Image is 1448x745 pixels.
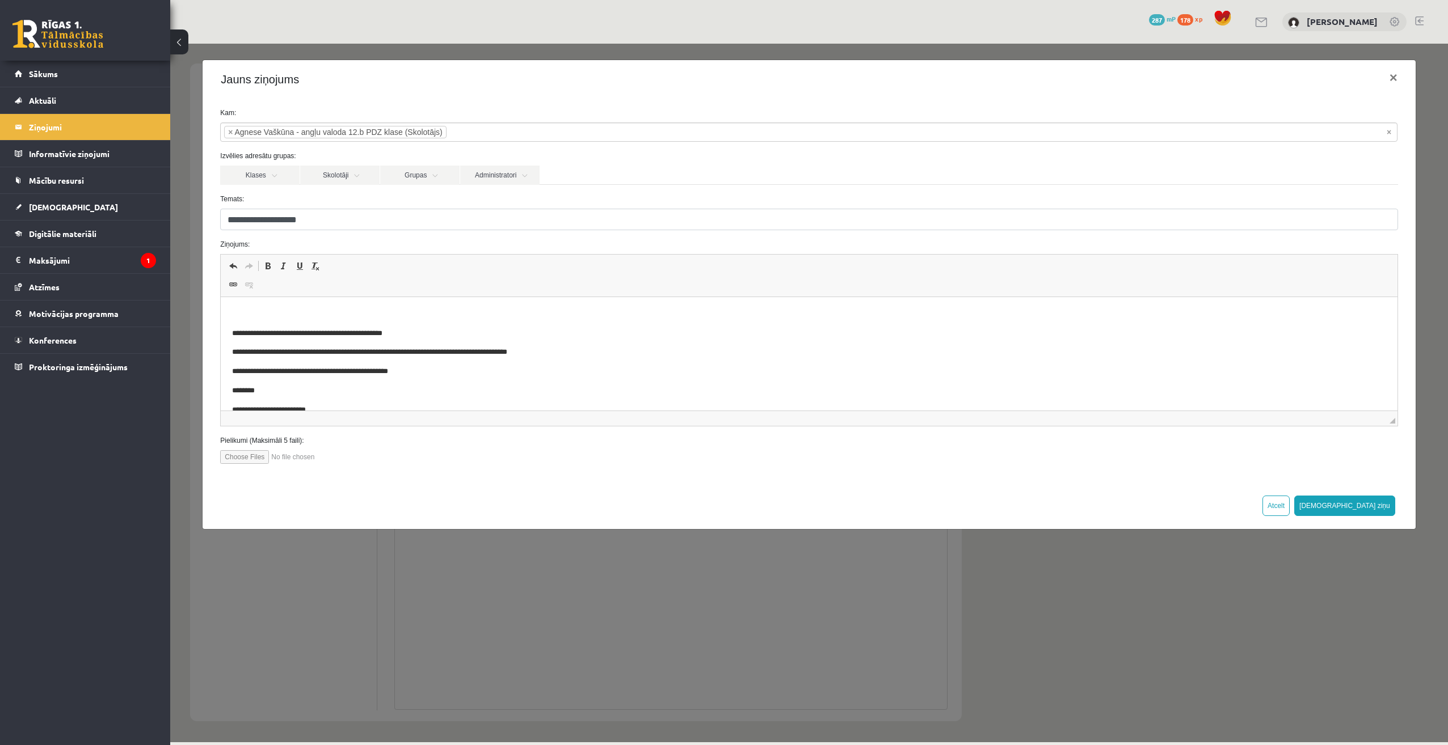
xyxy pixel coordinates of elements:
[29,95,56,105] span: Aktuāli
[90,215,106,230] a: Treknraksts (vadīšanas taustiņš+B)
[41,107,1236,117] label: Izvēlies adresātu grupas:
[1149,14,1165,26] span: 287
[1288,17,1299,28] img: Zlata Stankeviča
[137,215,153,230] a: Noņemt stilus
[1092,452,1119,472] button: Atcelt
[50,122,129,141] a: Klases
[15,354,156,380] a: Proktoringa izmēģinājums
[29,228,96,239] span: Digitālie materiāli
[50,27,129,44] h4: Jauns ziņojums
[29,308,119,319] span: Motivācijas programma
[29,175,84,185] span: Mācību resursi
[41,64,1236,74] label: Kam:
[15,327,156,353] a: Konferences
[1219,374,1225,380] span: Mērogot
[58,83,62,94] span: ×
[41,392,1236,402] label: Pielikumi (Maksimāli 5 faili):
[1217,83,1221,94] span: Noņemt visus vienumus
[15,300,156,327] a: Motivācijas programma
[15,114,156,140] a: Ziņojumi
[141,253,156,268] i: 1
[15,167,156,193] a: Mācību resursi
[11,11,1165,278] body: Bagātinātā teksta redaktors, wiswyg-editor-47024784409620-1757893290-237
[1149,14,1176,23] a: 287 mP
[210,122,289,141] a: Grupas
[15,247,156,273] a: Maksājumi1
[130,122,209,141] a: Skolotāji
[41,150,1236,160] label: Temats:
[12,20,103,48] a: Rīgas 1. Tālmācības vidusskola
[1307,16,1378,27] a: [PERSON_NAME]
[55,234,71,248] a: Saite (vadīšanas taustiņš+K)
[71,215,87,230] a: Atkārtot (vadīšanas taustiņš+Y)
[15,87,156,113] a: Aktuāli
[1177,14,1193,26] span: 178
[55,215,71,230] a: Atcelt (vadīšanas taustiņš+Z)
[1177,14,1208,23] a: 178 xp
[1210,18,1236,50] button: ×
[15,221,156,247] a: Digitālie materiāli
[29,69,58,79] span: Sākums
[106,215,121,230] a: Slīpraksts (vadīšanas taustiņš+I)
[41,196,1236,206] label: Ziņojums:
[15,141,156,167] a: Informatīvie ziņojumi
[1167,14,1176,23] span: mP
[71,234,87,248] a: Atsaistīt
[29,282,60,292] span: Atzīmes
[121,215,137,230] a: Pasvītrojums (vadīšanas taustiņš+U)
[290,122,369,141] a: Administratori
[54,82,276,95] li: Agnese Vaškūna - angļu valoda 12.b PDZ klase (Skolotājs)
[15,61,156,87] a: Sākums
[29,247,156,273] legend: Maksājumi
[29,202,118,212] span: [DEMOGRAPHIC_DATA]
[1124,452,1225,472] button: [DEMOGRAPHIC_DATA] ziņu
[29,335,77,345] span: Konferences
[29,362,128,372] span: Proktoringa izmēģinājums
[29,114,156,140] legend: Ziņojumi
[50,253,1227,367] iframe: Bagātinātā teksta redaktors, wiswyg-editor-47024784409620-1757893290-237
[15,194,156,220] a: [DEMOGRAPHIC_DATA]
[15,274,156,300] a: Atzīmes
[29,141,156,167] legend: Informatīvie ziņojumi
[1195,14,1202,23] span: xp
